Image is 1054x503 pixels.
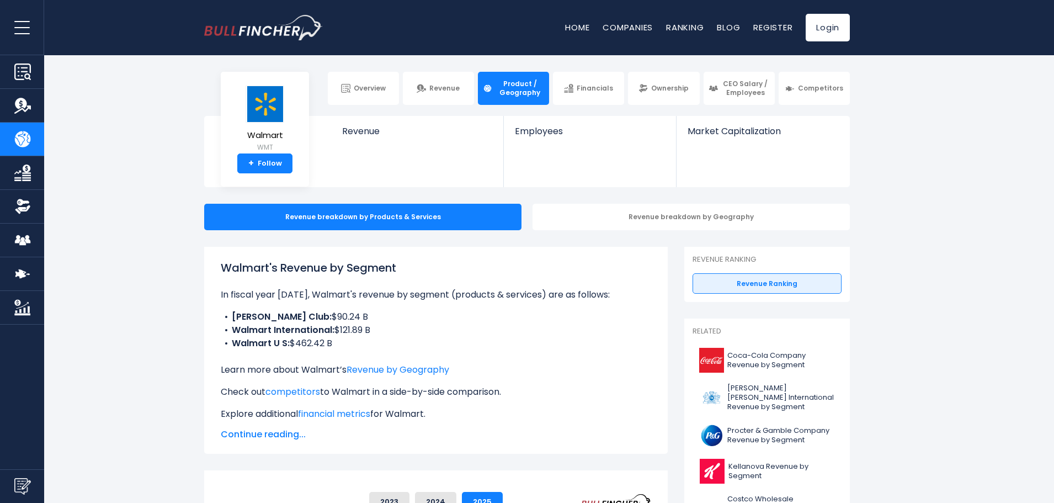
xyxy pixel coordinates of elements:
[693,255,842,264] p: Revenue Ranking
[727,426,835,445] span: Procter & Gamble Company Revenue by Segment
[221,288,651,301] p: In fiscal year [DATE], Walmart's revenue by segment (products & services) are as follows:
[753,22,792,33] a: Register
[245,85,285,154] a: Walmart WMT
[403,72,474,105] a: Revenue
[704,72,775,105] a: CEO Salary / Employees
[693,345,842,375] a: Coca-Cola Company Revenue by Segment
[651,84,689,93] span: Ownership
[666,22,704,33] a: Ranking
[677,116,849,155] a: Market Capitalization
[603,22,653,33] a: Companies
[699,459,725,484] img: K logo
[354,84,386,93] span: Overview
[232,337,290,350] b: Walmart U S:
[232,310,332,323] b: [PERSON_NAME] Club:
[553,72,624,105] a: Financials
[699,348,724,373] img: KO logo
[14,198,31,215] img: Ownership
[721,80,770,97] span: CEO Salary / Employees
[246,131,284,140] span: Walmart
[246,142,284,152] small: WMT
[727,351,835,370] span: Coca-Cola Company Revenue by Segment
[204,15,323,40] a: Go to homepage
[693,420,842,451] a: Procter & Gamble Company Revenue by Segment
[693,273,842,294] a: Revenue Ranking
[221,310,651,324] li: $90.24 B
[248,158,254,168] strong: +
[232,324,334,336] b: Walmart International:
[533,204,850,230] div: Revenue breakdown by Geography
[429,84,460,93] span: Revenue
[515,126,664,136] span: Employees
[221,407,651,421] p: Explore additional for Walmart.
[504,116,675,155] a: Employees
[699,385,724,410] img: PM logo
[728,462,835,481] span: Kellanova Revenue by Segment
[221,385,651,399] p: Check out to Walmart in a side-by-side comparison.
[237,153,292,173] a: +Follow
[717,22,740,33] a: Blog
[779,72,850,105] a: Competitors
[221,363,651,377] p: Learn more about Walmart’s
[577,84,613,93] span: Financials
[478,72,549,105] a: Product / Geography
[221,260,651,276] h1: Walmart's Revenue by Segment
[331,116,504,155] a: Revenue
[565,22,589,33] a: Home
[204,204,521,230] div: Revenue breakdown by Products & Services
[693,456,842,486] a: Kellanova Revenue by Segment
[806,14,850,41] a: Login
[688,126,838,136] span: Market Capitalization
[265,385,320,398] a: competitors
[628,72,699,105] a: Ownership
[298,407,370,420] a: financial metrics
[693,381,842,415] a: [PERSON_NAME] [PERSON_NAME] International Revenue by Segment
[727,384,835,412] span: [PERSON_NAME] [PERSON_NAME] International Revenue by Segment
[798,84,843,93] span: Competitors
[221,428,651,441] span: Continue reading...
[221,324,651,337] li: $121.89 B
[347,363,449,376] a: Revenue by Geography
[496,80,544,97] span: Product / Geography
[204,15,323,40] img: bullfincher logo
[328,72,399,105] a: Overview
[342,126,493,136] span: Revenue
[693,327,842,336] p: Related
[699,423,724,448] img: PG logo
[221,337,651,350] li: $462.42 B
